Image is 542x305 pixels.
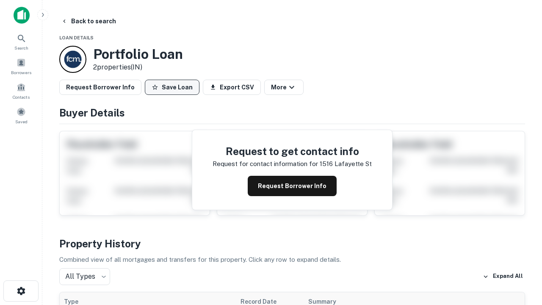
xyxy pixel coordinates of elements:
span: Contacts [13,94,30,100]
div: All Types [59,268,110,285]
button: Request Borrower Info [59,80,141,95]
button: Request Borrower Info [248,176,337,196]
p: 2 properties (IN) [93,62,183,72]
span: Loan Details [59,35,94,40]
button: Back to search [58,14,119,29]
a: Search [3,30,40,53]
span: Search [14,44,28,51]
button: More [264,80,304,95]
button: Expand All [481,270,525,283]
h3: Portfolio Loan [93,46,183,62]
p: Combined view of all mortgages and transfers for this property. Click any row to expand details. [59,255,525,265]
h4: Property History [59,236,525,251]
button: Export CSV [203,80,261,95]
p: 1516 lafayette st [320,159,372,169]
iframe: Chat Widget [500,210,542,251]
span: Borrowers [11,69,31,76]
h4: Buyer Details [59,105,525,120]
p: Request for contact information for [213,159,318,169]
button: Save Loan [145,80,199,95]
img: capitalize-icon.png [14,7,30,24]
a: Contacts [3,79,40,102]
h4: Request to get contact info [213,144,372,159]
span: Saved [15,118,28,125]
a: Borrowers [3,55,40,78]
a: Saved [3,104,40,127]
